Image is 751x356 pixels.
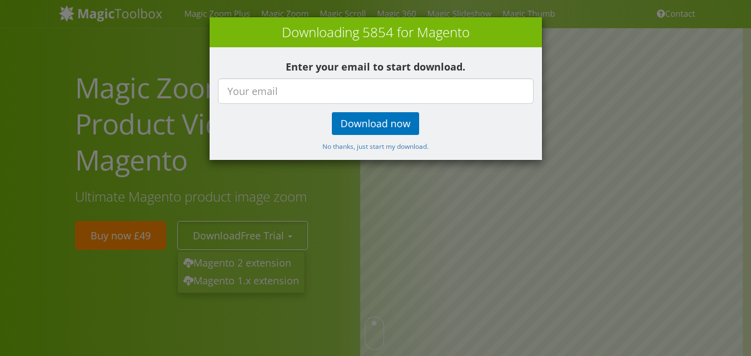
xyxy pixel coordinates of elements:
big: Download now [341,117,411,131]
b: Enter your email to start download. [286,60,465,73]
a: No thanks, just start my download. [322,141,429,151]
input: Your email [218,78,534,104]
small: No thanks, just start my download. [322,142,429,151]
a: Download now [332,112,420,135]
h3: Downloading 5854 for Magento [215,23,536,42]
